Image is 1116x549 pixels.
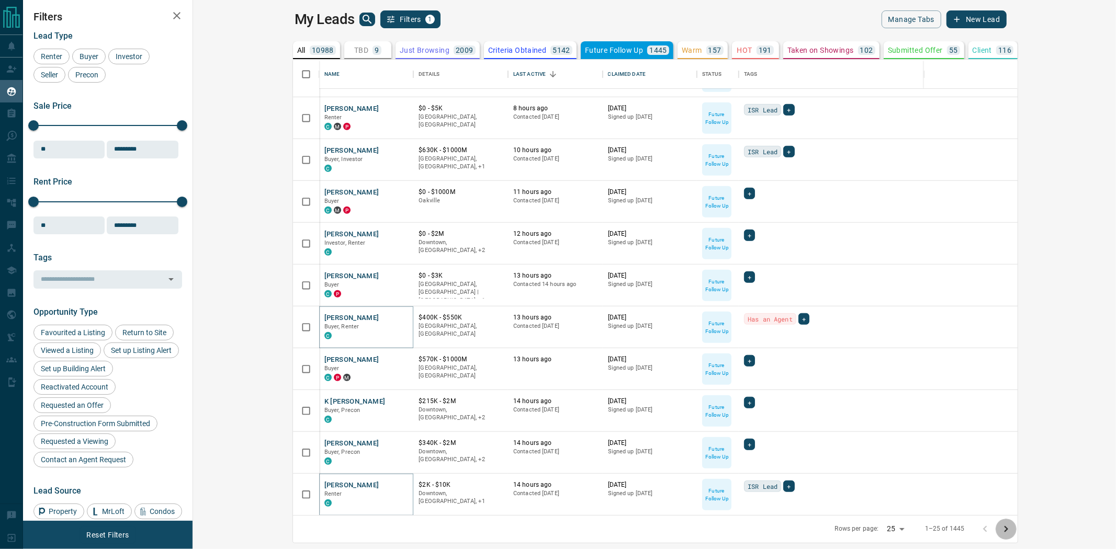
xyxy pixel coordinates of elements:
p: 5142 [553,47,570,54]
div: + [744,397,755,408]
div: property.ca [343,123,351,130]
p: [DATE] [608,188,692,197]
p: 1445 [649,47,667,54]
span: + [787,146,791,157]
p: All [297,47,306,54]
button: Open [164,272,178,287]
p: Future Follow Up [703,236,730,251]
p: Contacted [DATE] [513,113,598,121]
span: Sale Price [33,101,72,111]
p: $0 - $5K [419,104,503,113]
div: condos.ca [324,123,332,130]
span: Set up Listing Alert [107,346,175,354]
div: Pre-Construction Form Submitted [33,416,157,431]
p: Signed up [DATE] [608,155,692,163]
button: [PERSON_NAME] [324,188,379,198]
div: Investor [108,49,150,64]
button: New Lead [946,10,1007,28]
span: + [748,439,751,450]
p: Signed up [DATE] [608,406,692,414]
button: K [PERSON_NAME] [324,397,386,407]
p: TBD [354,47,368,54]
p: Future Follow Up [703,110,730,126]
button: [PERSON_NAME] [324,230,379,239]
p: Future Follow Up [703,319,730,335]
p: $570K - $1000M [419,355,503,364]
p: Contacted [DATE] [513,406,598,414]
div: Claimed Date [603,60,697,89]
div: condos.ca [324,458,332,465]
span: Tags [33,253,52,262]
span: + [748,272,751,282]
p: Warm [682,47,702,54]
span: Lead Type [33,31,73,41]
div: Set up Listing Alert [104,342,179,358]
span: 1 [426,16,434,23]
div: + [798,313,809,325]
div: 25 [883,521,908,536]
span: Buyer [324,365,340,372]
span: + [748,397,751,408]
button: [PERSON_NAME] [324,313,379,323]
p: Future Follow Up [703,403,730,419]
span: MrLoft [98,507,128,516]
p: Rows per page: [835,524,879,533]
span: Favourited a Listing [37,328,109,337]
button: Reset Filters [80,526,136,544]
p: $630K - $1000M [419,146,503,155]
p: $0 - $3K [419,271,503,280]
p: Signed up [DATE] [608,197,692,205]
p: [GEOGRAPHIC_DATA], [GEOGRAPHIC_DATA] [419,364,503,380]
div: MrLoft [87,504,132,519]
span: ISR Lead [748,105,777,115]
p: East End, Toronto [419,406,503,422]
div: Name [319,60,414,89]
p: Future Follow Up [703,487,730,502]
p: [DATE] [608,271,692,280]
div: mrloft.ca [334,123,341,130]
p: Just Browsing [400,47,449,54]
p: Contacted [DATE] [513,155,598,163]
p: 14 hours ago [513,439,598,448]
span: Buyer, Investor [324,156,363,163]
div: Requested an Offer [33,397,111,413]
div: Set up Building Alert [33,361,113,376]
p: West End, Toronto [419,448,503,464]
span: Buyer, Precon [324,449,360,455]
span: Condos [146,507,178,516]
p: [DATE] [608,104,692,113]
div: condos.ca [324,374,332,381]
div: Condos [134,504,182,519]
p: 2009 [456,47,474,54]
button: [PERSON_NAME] [324,146,379,156]
span: Viewed a Listing [37,346,97,354]
span: Renter [324,490,342,497]
p: [GEOGRAPHIC_DATA], [GEOGRAPHIC_DATA] [419,322,503,338]
p: 12 hours ago [513,230,598,238]
span: Has an Agent [748,314,793,324]
p: [DATE] [608,313,692,322]
div: Precon [68,67,106,83]
span: Pre-Construction Form Submitted [37,419,154,428]
p: 157 [708,47,722,54]
h1: My Leads [295,11,355,28]
p: Submitted Offer [888,47,943,54]
span: Buyer, Renter [324,323,359,330]
div: condos.ca [324,416,332,423]
div: + [783,146,794,157]
p: 14 hours ago [513,481,598,489]
p: Future Follow Up [703,361,730,377]
div: mrloft.ca [343,374,351,381]
div: Claimed Date [608,60,646,89]
p: Contacted [DATE] [513,489,598,498]
div: Renter [33,49,70,64]
div: + [783,481,794,492]
span: Seller [37,71,62,79]
p: 8 hours ago [513,104,598,113]
div: Return to Site [115,325,174,340]
button: Go to next page [996,519,1017,540]
p: [DATE] [608,397,692,406]
p: [GEOGRAPHIC_DATA], [GEOGRAPHIC_DATA] [419,113,503,129]
span: Opportunity Type [33,307,98,317]
div: condos.ca [324,165,332,172]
